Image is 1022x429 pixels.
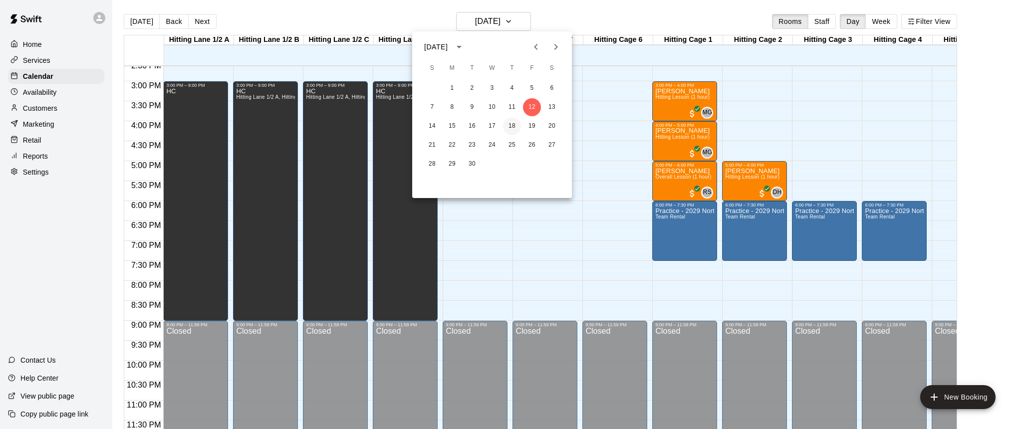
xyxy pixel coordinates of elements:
[523,117,541,135] button: 19
[503,58,521,78] span: Thursday
[546,37,566,57] button: Next month
[503,79,521,97] button: 4
[423,155,441,173] button: 28
[503,117,521,135] button: 18
[443,98,461,116] button: 8
[423,98,441,116] button: 7
[523,98,541,116] button: 12
[463,136,481,154] button: 23
[523,136,541,154] button: 26
[423,136,441,154] button: 21
[443,136,461,154] button: 22
[463,58,481,78] span: Tuesday
[523,58,541,78] span: Friday
[451,38,468,55] button: calendar view is open, switch to year view
[443,79,461,97] button: 1
[424,42,448,52] div: [DATE]
[463,98,481,116] button: 9
[543,117,561,135] button: 20
[463,155,481,173] button: 30
[463,117,481,135] button: 16
[483,58,501,78] span: Wednesday
[443,155,461,173] button: 29
[483,136,501,154] button: 24
[443,58,461,78] span: Monday
[543,136,561,154] button: 27
[526,37,546,57] button: Previous month
[543,98,561,116] button: 13
[483,79,501,97] button: 3
[523,79,541,97] button: 5
[543,79,561,97] button: 6
[423,58,441,78] span: Sunday
[503,136,521,154] button: 25
[543,58,561,78] span: Saturday
[483,98,501,116] button: 10
[503,98,521,116] button: 11
[483,117,501,135] button: 17
[443,117,461,135] button: 15
[423,117,441,135] button: 14
[463,79,481,97] button: 2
